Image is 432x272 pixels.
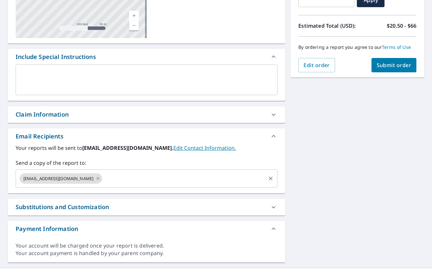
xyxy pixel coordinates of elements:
[8,199,285,215] div: Substitutions and Customization
[16,250,277,257] div: Your account payment is handled by your parent company.
[20,176,97,182] span: [EMAIL_ADDRESS][DOMAIN_NAME]
[173,144,236,151] a: EditContactInfo
[129,21,139,30] a: Current Level 17, Zoom Out
[16,144,277,152] label: Your reports will be sent to
[16,203,109,211] div: Substitutions and Customization
[82,144,173,151] b: [EMAIL_ADDRESS][DOMAIN_NAME].
[16,110,69,119] div: Claim Information
[16,132,63,141] div: Email Recipients
[8,49,285,64] div: Include Special Instructions
[16,242,277,250] div: Your account will be charged once your report is delivered.
[16,159,277,167] label: Send a copy of the report to:
[8,128,285,144] div: Email Recipients
[371,58,417,72] button: Submit order
[8,106,285,123] div: Claim Information
[387,22,416,30] p: $20.50 - $66
[8,221,285,236] div: Payment Information
[382,44,411,50] a: Terms of Use
[377,62,412,69] span: Submit order
[16,52,96,61] div: Include Special Instructions
[266,174,275,183] button: Clear
[129,11,139,21] a: Current Level 17, Zoom In
[304,62,330,69] span: Edit order
[298,22,357,30] p: Estimated Total (USD):
[298,58,335,72] button: Edit order
[20,173,102,184] div: [EMAIL_ADDRESS][DOMAIN_NAME]
[298,44,416,50] p: By ordering a report you agree to our
[16,224,78,233] div: Payment Information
